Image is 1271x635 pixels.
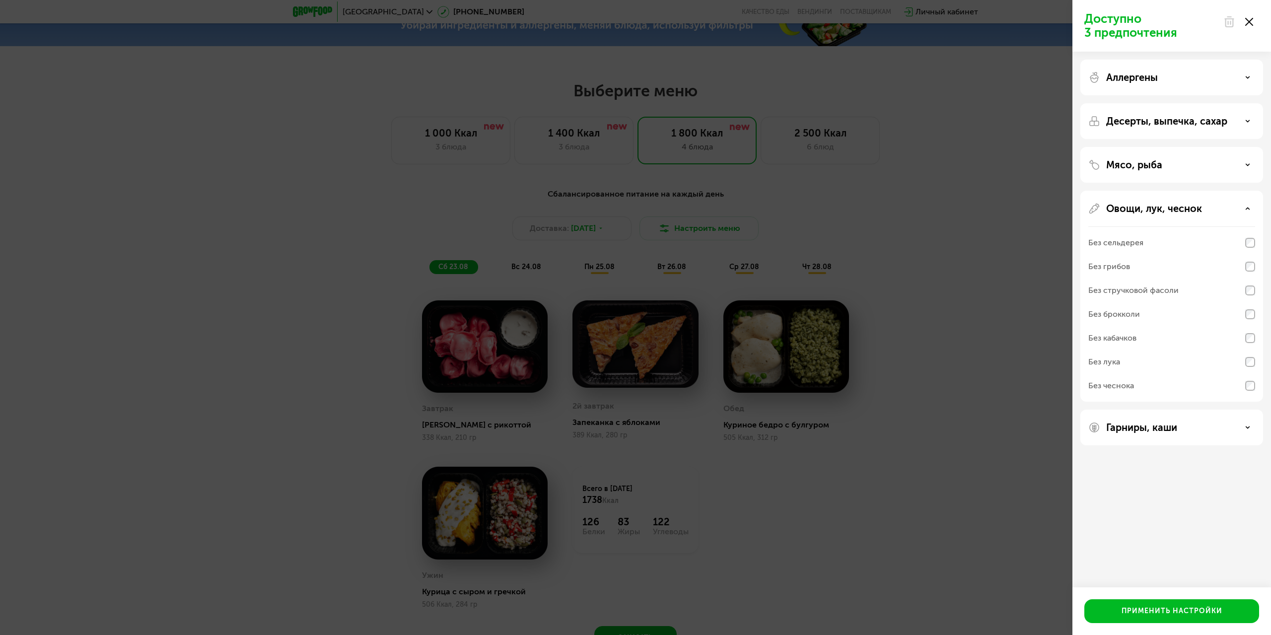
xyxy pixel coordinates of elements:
div: Без брокколи [1088,308,1140,320]
p: Мясо, рыба [1106,159,1162,171]
div: Применить настройки [1122,606,1222,616]
p: Гарниры, каши [1106,422,1177,433]
div: Без лука [1088,356,1120,368]
div: Без стручковой фасоли [1088,284,1179,296]
div: Без чеснока [1088,380,1134,392]
p: Аллергены [1106,71,1158,83]
p: Десерты, выпечка, сахар [1106,115,1227,127]
div: Без кабачков [1088,332,1136,344]
div: Без сельдерея [1088,237,1143,249]
p: Доступно 3 предпочтения [1084,12,1217,40]
p: Овощи, лук, чеснок [1106,203,1202,214]
button: Применить настройки [1084,599,1259,623]
div: Без грибов [1088,261,1130,273]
